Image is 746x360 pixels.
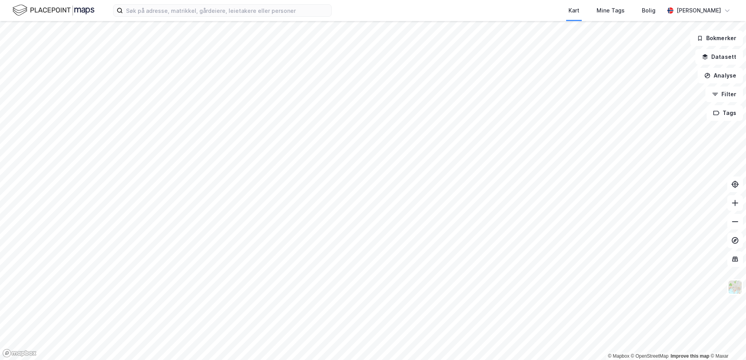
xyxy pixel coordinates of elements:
[597,6,625,15] div: Mine Tags
[2,349,37,358] a: Mapbox homepage
[695,49,743,65] button: Datasett
[642,6,655,15] div: Bolig
[671,353,709,359] a: Improve this map
[698,68,743,83] button: Analyse
[728,280,742,295] img: Z
[568,6,579,15] div: Kart
[705,86,743,102] button: Filter
[123,5,331,16] input: Søk på adresse, matrikkel, gårdeiere, leietakere eller personer
[690,30,743,46] button: Bokmerker
[631,353,669,359] a: OpenStreetMap
[677,6,721,15] div: [PERSON_NAME]
[707,323,746,360] iframe: Chat Widget
[12,4,94,17] img: logo.f888ab2527a4732fd821a326f86c7f29.svg
[608,353,629,359] a: Mapbox
[707,105,743,121] button: Tags
[707,323,746,360] div: Kontrollprogram for chat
